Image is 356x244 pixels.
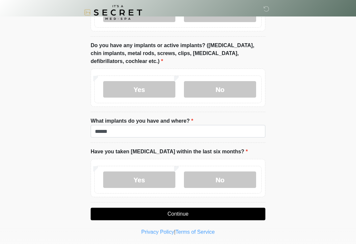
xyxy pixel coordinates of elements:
img: It's A Secret Med Spa Logo [84,5,142,20]
button: Continue [91,208,265,220]
a: Privacy Policy [141,229,174,235]
label: No [184,81,256,98]
a: Terms of Service [175,229,215,235]
a: | [174,229,175,235]
label: What implants do you have and where? [91,117,193,125]
label: Have you taken [MEDICAL_DATA] within the last six months? [91,148,248,156]
label: Yes [103,171,175,188]
label: Do you have any implants or active implants? ([MEDICAL_DATA], chin implants, metal rods, screws, ... [91,42,265,65]
label: Yes [103,81,175,98]
label: No [184,171,256,188]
